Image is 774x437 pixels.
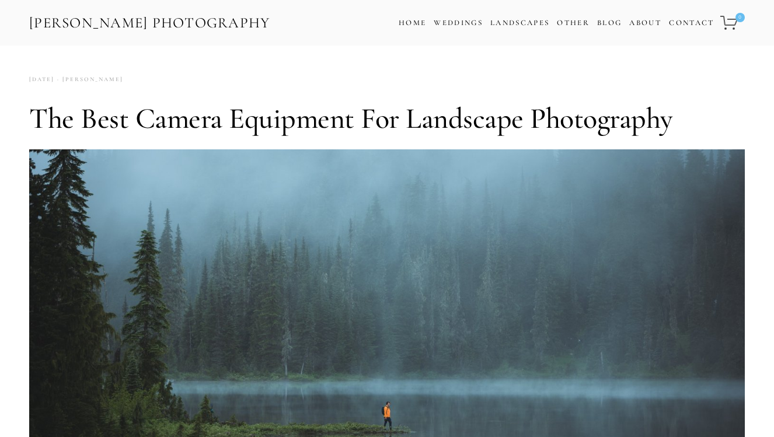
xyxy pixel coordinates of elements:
a: About [629,15,661,32]
a: Weddings [434,18,483,27]
span: 0 [735,13,745,22]
a: Contact [669,15,714,32]
a: [PERSON_NAME] Photography [28,10,271,36]
a: 0 items in cart [719,9,746,37]
time: [DATE] [29,72,54,88]
a: [PERSON_NAME] [54,72,123,88]
a: Landscapes [490,18,549,27]
a: Other [557,18,590,27]
a: Blog [597,15,622,32]
a: Home [399,15,426,32]
h1: The Best Camera Equipment for Landscape Photography [29,101,745,136]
